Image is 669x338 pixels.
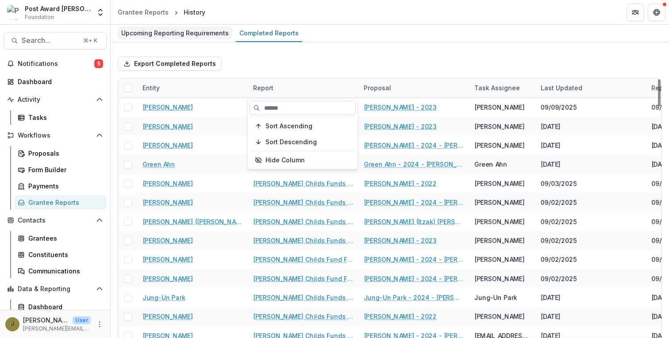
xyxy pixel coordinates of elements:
[364,160,464,169] a: Green Ahn - 2024 - [PERSON_NAME] Childs Memorial Fund - Fellowship Application
[14,110,107,125] a: Tasks
[474,255,525,264] div: [PERSON_NAME]
[118,27,232,39] div: Upcoming Reporting Requirements
[250,119,356,133] button: Sort Ascending
[28,149,100,158] div: Proposals
[474,160,507,169] div: Green Ahn
[18,96,92,104] span: Activity
[541,103,577,112] div: 09/09/2025
[253,255,353,264] a: [PERSON_NAME] Childs Fund Fellowship Award Financial Expenditure Report
[236,25,302,42] a: Completed Reports
[28,302,100,311] div: Dashboard
[4,213,107,227] button: Open Contacts
[541,122,561,131] div: [DATE]
[142,179,193,188] a: [PERSON_NAME]
[541,141,561,150] div: [DATE]
[14,179,107,193] a: Payments
[18,285,92,293] span: Data & Reporting
[22,36,78,45] span: Search...
[18,132,92,139] span: Workflows
[541,198,577,207] div: 09/02/2025
[364,255,464,264] a: [PERSON_NAME] - 2024 - [PERSON_NAME] Memorial Fund - Fellowship Application
[142,312,193,321] a: [PERSON_NAME]
[253,198,353,207] a: [PERSON_NAME] Childs Funds Fellow’s Annual Progress Report
[541,255,577,264] div: 09/02/2025
[25,13,54,21] span: Foundation
[648,4,665,21] button: Get Help
[253,217,353,226] a: [PERSON_NAME] Childs Funds Fellow’s Annual Progress Report
[474,312,525,321] div: [PERSON_NAME]
[94,4,107,21] button: Open entity switcher
[14,146,107,161] a: Proposals
[28,113,100,122] div: Tasks
[364,179,437,188] a: [PERSON_NAME] - 2022
[4,92,107,107] button: Open Activity
[4,32,107,50] button: Search...
[28,250,100,259] div: Constituents
[73,316,91,324] p: User
[142,274,193,283] a: [PERSON_NAME]
[541,274,577,283] div: 09/02/2025
[265,123,312,130] span: Sort Ascending
[474,122,525,131] div: [PERSON_NAME]
[474,236,525,245] div: [PERSON_NAME]
[364,236,437,245] a: [PERSON_NAME] - 2023
[14,162,107,177] a: Form Builder
[469,83,525,92] div: Task Assignee
[25,4,91,13] div: Post Award [PERSON_NAME] Childs Memorial Fund
[364,141,464,150] a: [PERSON_NAME] - 2024 - [PERSON_NAME] Childs Memorial Fund - Fellowship Application
[535,78,646,97] div: Last Updated
[364,122,437,131] a: [PERSON_NAME] - 2023
[94,319,105,330] button: More
[474,179,525,188] div: [PERSON_NAME]
[14,231,107,246] a: Grantees
[364,217,464,226] a: [PERSON_NAME] (Itzak) [PERSON_NAME] - 2022
[469,78,535,97] div: Task Assignee
[358,78,469,97] div: Proposal
[364,293,464,302] a: Jung-Un Park - 2024 - [PERSON_NAME] Childs Memorial Fund - Fellowship Application
[541,217,577,226] div: 09/02/2025
[142,141,193,150] a: [PERSON_NAME]
[114,6,209,19] nav: breadcrumb
[23,315,69,325] p: [PERSON_NAME]
[142,236,193,245] a: [PERSON_NAME]
[4,74,107,89] a: Dashboard
[28,234,100,243] div: Grantees
[364,312,437,321] a: [PERSON_NAME] - 2022
[4,57,107,71] button: Notifications5
[118,8,169,17] div: Grantee Reports
[541,179,577,188] div: 09/03/2025
[250,153,356,167] button: Hide Column
[474,141,525,150] div: [PERSON_NAME]
[137,83,165,92] div: Entity
[253,312,353,321] a: [PERSON_NAME] Childs Funds Fellow’s Annual Progress Report
[142,122,193,131] a: [PERSON_NAME]
[4,282,107,296] button: Open Data & Reporting
[4,128,107,142] button: Open Workflows
[541,160,561,169] div: [DATE]
[474,198,525,207] div: [PERSON_NAME]
[236,27,302,39] div: Completed Reports
[364,274,464,283] a: [PERSON_NAME] - 2024 - [PERSON_NAME] Childs Memorial Fund - Fellowship Application
[253,293,353,302] a: [PERSON_NAME] Childs Funds Fellow’s Annual Progress Report
[474,103,525,112] div: [PERSON_NAME]
[142,160,175,169] a: Green Ahn
[358,83,396,92] div: Proposal
[137,78,248,97] div: Entity
[253,274,353,283] a: [PERSON_NAME] Childs Fund Fellowship Award Financial Expenditure Report
[14,300,107,314] a: Dashboard
[14,247,107,262] a: Constituents
[28,266,100,276] div: Communications
[18,77,100,86] div: Dashboard
[18,217,92,224] span: Contacts
[142,198,193,207] a: [PERSON_NAME]
[541,312,561,321] div: [DATE]
[248,83,279,92] div: Report
[541,293,561,302] div: [DATE]
[142,217,242,226] a: [PERSON_NAME] ([PERSON_NAME]
[142,103,193,112] a: [PERSON_NAME]
[474,217,525,226] div: [PERSON_NAME]
[94,59,103,68] span: 5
